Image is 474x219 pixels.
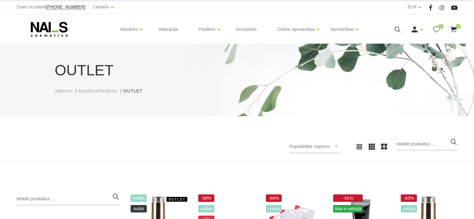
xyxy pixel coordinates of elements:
input: Meklēt produktus ... [17,193,120,205]
span: tikai e-veikalā [333,205,363,212]
span: [PHONE_NUMBER] [46,4,85,9]
span: +Video [266,205,282,212]
a: Pedikīrs [199,17,215,42]
a: 0 [433,26,440,33]
span: OUTLET [131,205,147,212]
a: Manikīrs [120,17,138,42]
span: -58% [198,194,214,202]
span: Manikīrs/Pedikīrs [79,88,117,93]
div: Zvani un pasūti [17,3,85,11]
a: Manikīrs/Pedikīrs [79,88,117,94]
li: OUTLET [123,88,149,94]
span: 0 [438,24,443,29]
span: Sākums [55,88,73,93]
a: Komplekti [231,14,262,44]
a: Apmācības [330,17,354,42]
span: 0 [456,24,461,29]
a: Online apmācības [277,17,315,42]
h1: OUTLET [55,59,419,82]
span: | [424,3,426,11]
span: -84% [266,194,282,202]
input: Meklēt produktus ... [397,138,457,150]
a: 0 [450,26,457,33]
a: Sākums [55,88,73,94]
span: +Video [131,194,147,202]
a: Vaksācija [153,14,183,44]
a: [PHONE_NUMBER] [46,5,85,9]
a: Latviešu [93,3,109,11]
a: EUR [408,3,417,11]
span: | [89,3,90,11]
span: -63% [401,194,417,202]
span: +Video [401,205,417,212]
span: Populārākie vispirms [290,144,330,149]
span: +Video [198,205,214,212]
span: -91% [333,194,363,202]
